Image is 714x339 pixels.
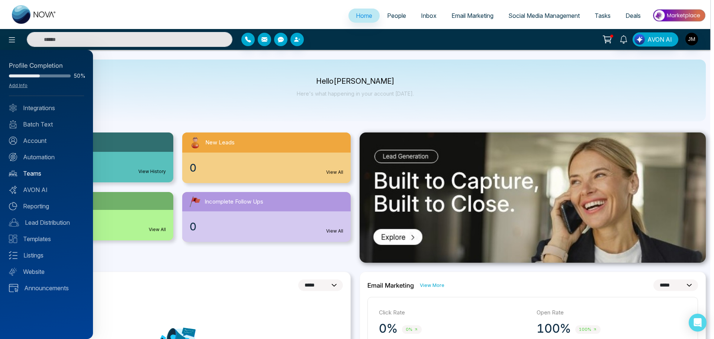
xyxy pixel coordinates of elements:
[9,235,17,243] img: Templates.svg
[9,202,17,210] img: Reporting.svg
[9,153,17,161] img: Automation.svg
[9,104,17,112] img: Integrated.svg
[9,120,84,129] a: Batch Text
[9,268,17,276] img: Website.svg
[9,185,84,194] a: AVON AI
[9,186,17,194] img: Avon-AI.svg
[9,83,28,88] a: Add Info
[9,137,17,145] img: Account.svg
[9,169,17,178] img: team.svg
[689,314,707,332] div: Open Intercom Messenger
[9,218,19,227] img: Lead-dist.svg
[9,120,17,128] img: batch_text_white.png
[9,267,84,276] a: Website
[9,284,84,292] a: Announcements
[9,136,84,145] a: Account
[9,251,17,259] img: Listings.svg
[9,218,84,227] a: Lead Distribution
[9,153,84,161] a: Automation
[74,73,84,79] span: 50%
[9,202,84,211] a: Reporting
[9,169,84,178] a: Teams
[9,251,84,260] a: Listings
[9,61,84,71] div: Profile Completion
[9,284,18,292] img: announcements.svg
[9,103,84,112] a: Integrations
[9,234,84,243] a: Templates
